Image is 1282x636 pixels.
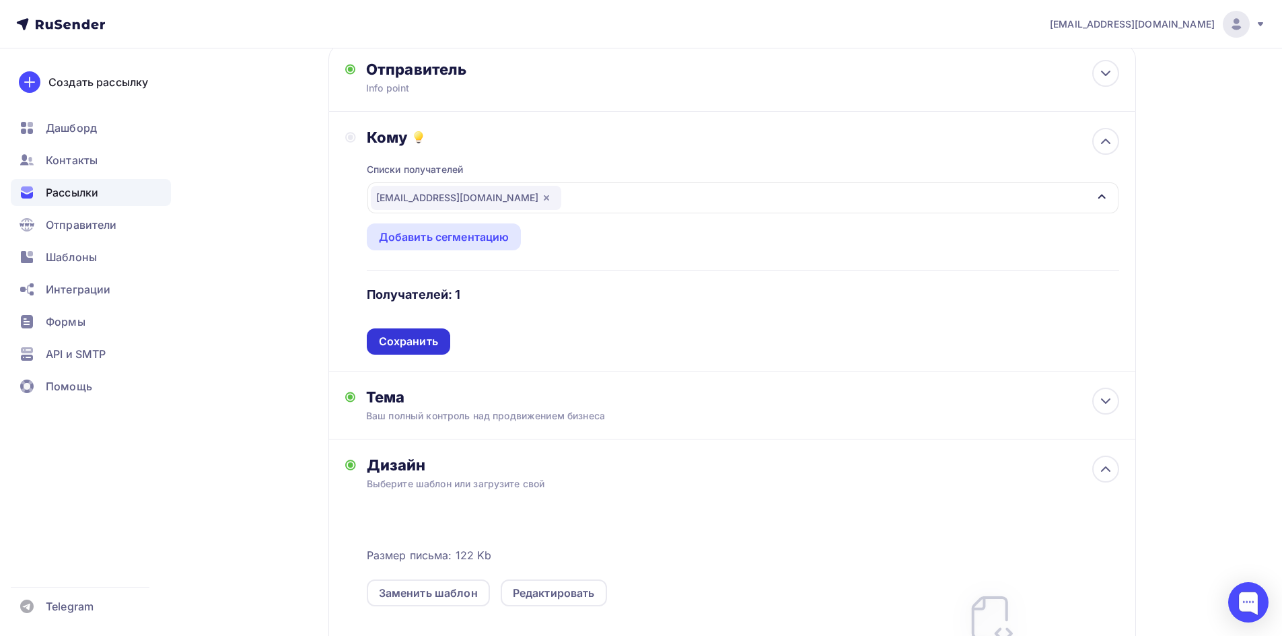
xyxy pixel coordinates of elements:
[11,308,171,335] a: Формы
[367,456,1119,474] div: Дизайн
[366,60,657,79] div: Отправитель
[1050,11,1266,38] a: [EMAIL_ADDRESS][DOMAIN_NAME]
[367,128,1119,147] div: Кому
[379,334,438,349] div: Сохранить
[367,287,461,303] h4: Получателей: 1
[46,184,98,201] span: Рассылки
[11,179,171,206] a: Рассылки
[46,281,110,297] span: Интеграции
[366,388,632,407] div: Тема
[367,547,492,563] span: Размер письма: 122 Kb
[367,182,1119,214] button: [EMAIL_ADDRESS][DOMAIN_NAME]
[46,346,106,362] span: API и SMTP
[46,598,94,614] span: Telegram
[46,378,92,394] span: Помощь
[367,163,464,176] div: Списки получателей
[46,152,98,168] span: Контакты
[371,186,561,210] div: [EMAIL_ADDRESS][DOMAIN_NAME]
[366,409,606,423] div: Ваш полный контроль над продвижением бизнеса
[46,249,97,265] span: Шаблоны
[366,81,629,95] div: Info point
[367,477,1044,491] div: Выберите шаблон или загрузите свой
[379,229,509,245] div: Добавить сегментацию
[11,147,171,174] a: Контакты
[46,314,85,330] span: Формы
[11,244,171,271] a: Шаблоны
[48,74,148,90] div: Создать рассылку
[11,211,171,238] a: Отправители
[1050,17,1215,31] span: [EMAIL_ADDRESS][DOMAIN_NAME]
[46,120,97,136] span: Дашборд
[46,217,117,233] span: Отправители
[11,114,171,141] a: Дашборд
[513,585,595,601] div: Редактировать
[379,585,478,601] div: Заменить шаблон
